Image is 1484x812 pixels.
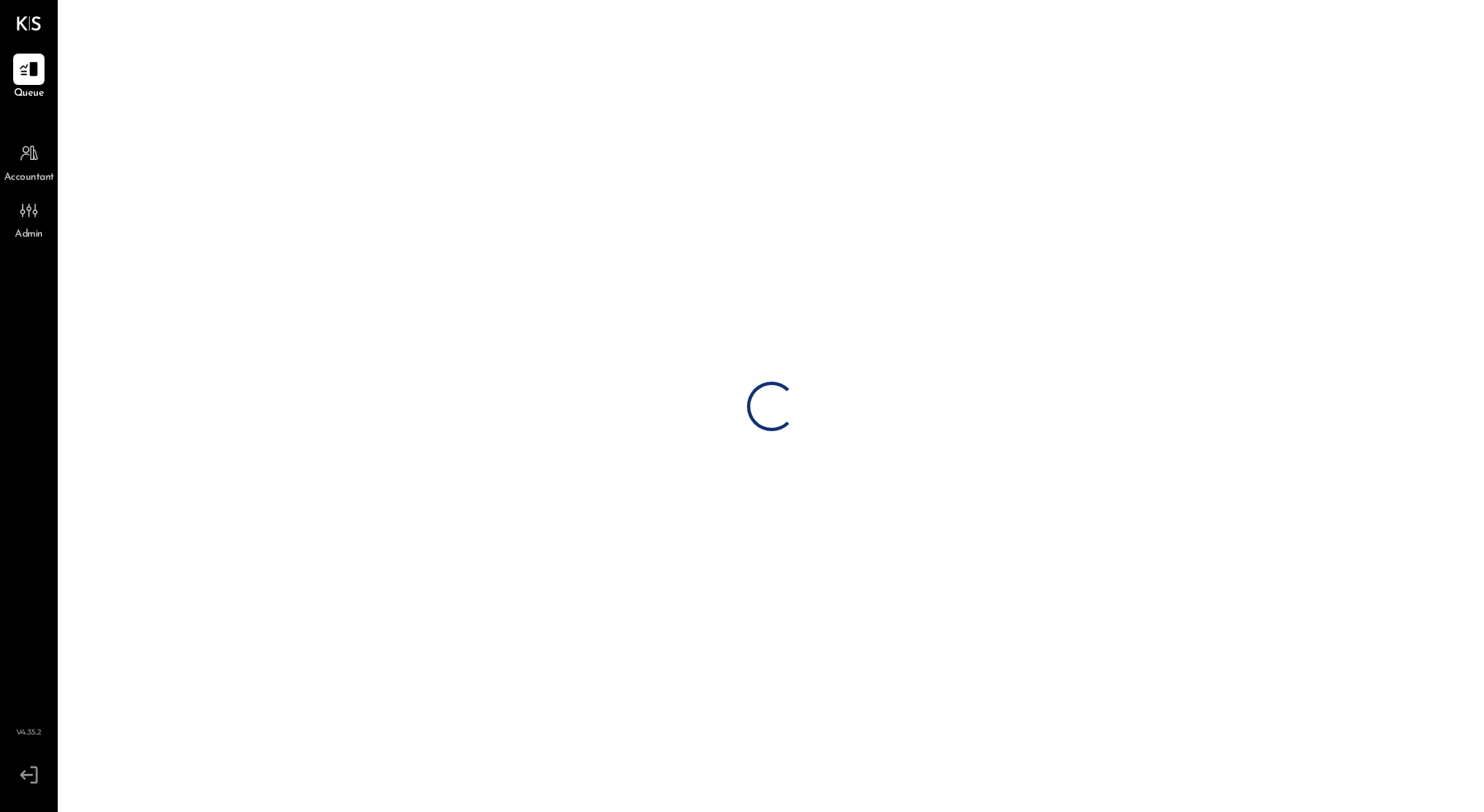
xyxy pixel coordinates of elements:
span: Accountant [4,171,54,185]
span: Queue [14,87,45,101]
a: Queue [1,54,57,101]
a: Accountant [1,138,57,185]
span: Admin [15,228,43,242]
a: Admin [1,195,57,242]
